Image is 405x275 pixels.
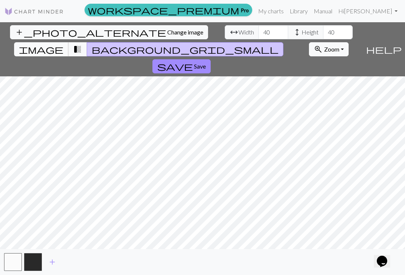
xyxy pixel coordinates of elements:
span: Change image [167,29,203,36]
span: Save [194,63,206,70]
a: Hi[PERSON_NAME] [335,4,401,19]
span: transition_fade [73,44,82,54]
a: Pro [85,4,252,16]
span: height [293,27,302,37]
span: Width [238,28,254,37]
span: help [366,44,402,54]
span: Height [302,28,319,37]
a: Library [287,4,311,19]
span: background_grid_small [92,44,279,54]
span: zoom_in [314,44,323,54]
span: add_photo_alternate [15,27,166,37]
img: Logo [4,7,64,16]
button: Add color [43,255,62,269]
button: Save [152,59,211,73]
a: My charts [255,4,287,19]
span: add [48,257,57,267]
button: Zoom [309,42,349,56]
span: image [19,44,63,54]
button: Help [363,22,405,76]
span: arrow_range [230,27,238,37]
iframe: chat widget [374,245,398,268]
button: Change image [10,25,208,39]
a: Manual [311,4,335,19]
span: save [157,61,193,72]
span: Zoom [324,46,339,53]
span: workspace_premium [88,5,239,15]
